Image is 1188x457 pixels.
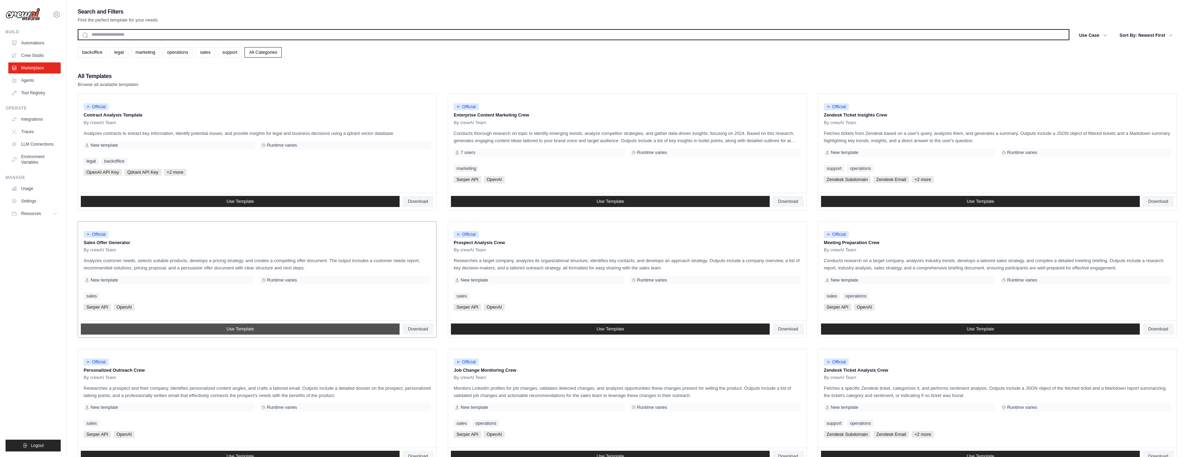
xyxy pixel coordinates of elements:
span: Runtime varies [267,405,297,410]
span: Zendesk Email [873,176,909,183]
span: Logout [31,443,44,448]
span: Official [84,359,109,365]
span: Resources [21,211,41,216]
div: Build [6,29,61,35]
button: Use Case [1075,29,1111,42]
span: Zendesk Subdomain [824,176,871,183]
span: Official [84,103,109,110]
p: Zendesk Ticket Analysis Crew [824,367,1171,374]
a: support [824,165,844,172]
a: legal [84,158,99,165]
span: Serper API [454,431,481,438]
a: operations [847,420,874,427]
span: Download [778,199,798,204]
span: Use Template [227,326,254,332]
a: Agents [8,75,61,86]
p: Fetches tickets from Zendesk based on a user's query, analyzes them, and generates a summary. Out... [824,130,1171,144]
a: Use Template [451,196,770,207]
a: Use Template [81,196,400,207]
a: sales [84,293,100,300]
p: Contract Analysis Template [84,112,431,119]
a: Download [1143,196,1174,207]
span: +2 more [912,431,934,438]
a: Marketplace [8,62,61,74]
span: Download [1148,326,1168,332]
p: Meeting Preparation Crew [824,239,1171,246]
a: sales [196,47,215,58]
span: Qdrant API Key [125,169,161,176]
span: By crewAI Team [824,120,856,126]
a: sales [84,420,100,427]
span: New template [91,405,118,410]
span: OpenAI [484,176,505,183]
a: Settings [8,196,61,207]
div: Operate [6,105,61,111]
a: Use Template [81,324,400,335]
span: Official [454,231,479,238]
span: New template [91,143,118,148]
span: Zendesk Email [873,431,909,438]
a: Use Template [821,196,1140,207]
span: By crewAI Team [454,247,486,253]
p: Monitors LinkedIn profiles for job changes, validates detected changes, and analyzes opportunitie... [454,385,801,399]
span: Official [824,359,849,365]
span: Runtime varies [1007,277,1037,283]
span: Serper API [84,304,111,311]
span: Use Template [967,326,994,332]
h2: All Templates [78,71,138,81]
span: New template [831,277,858,283]
p: Prospect Analysis Crew [454,239,801,246]
span: +2 more [912,176,934,183]
span: By crewAI Team [454,375,486,380]
span: New template [461,405,488,410]
p: Researches a prospect and their company, identifies personalized content angles, and crafts a tai... [84,385,431,399]
span: By crewAI Team [84,375,116,380]
a: Use Template [451,324,770,335]
span: New template [831,405,858,410]
img: Logo [6,8,40,21]
p: Conducts research on a target company, analyzes industry trends, develops a tailored sales strate... [824,257,1171,271]
p: Sales Offer Generator [84,239,431,246]
p: Enterprise Content Marketing Crew [454,112,801,119]
span: Runtime varies [267,143,297,148]
div: Manage [6,175,61,180]
a: Traces [8,126,61,137]
a: Environment Variables [8,151,61,168]
a: sales [454,293,470,300]
a: LLM Connections [8,139,61,150]
span: Official [454,359,479,365]
span: OpenAI [114,304,135,311]
a: sales [454,420,470,427]
span: Download [408,326,428,332]
a: Usage [8,183,61,194]
span: By crewAI Team [84,120,116,126]
a: Integrations [8,114,61,125]
span: Runtime varies [1007,405,1037,410]
span: +2 more [164,169,186,176]
a: Download [1143,324,1174,335]
button: Resources [8,208,61,219]
span: Use Template [597,326,624,332]
span: New template [91,277,118,283]
span: Official [84,231,109,238]
p: Personalized Outreach Crew [84,367,431,374]
span: Runtime varies [637,405,667,410]
span: By crewAI Team [454,120,486,126]
a: Crew Studio [8,50,61,61]
button: Sort By: Newest First [1116,29,1177,42]
span: Download [778,326,798,332]
span: Runtime varies [637,150,667,155]
span: OpenAI API Key [84,169,122,176]
a: legal [110,47,128,58]
span: Zendesk Subdomain [824,431,871,438]
span: New template [831,150,858,155]
h2: Search and Filters [78,7,158,17]
a: support [218,47,242,58]
span: Runtime varies [637,277,667,283]
a: Download [402,324,434,335]
a: Tool Registry [8,87,61,98]
p: Analyzes customer needs, selects suitable products, develops a pricing strategy, and creates a co... [84,257,431,271]
span: OpenAI [484,431,505,438]
p: Job Change Monitoring Crew [454,367,801,374]
a: backoffice [78,47,107,58]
